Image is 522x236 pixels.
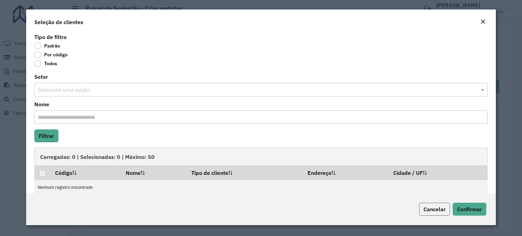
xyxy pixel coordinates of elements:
button: Confirmar [453,203,486,216]
em: Fechar [480,19,486,24]
th: Tipo de cliente [187,165,303,180]
label: Por código [34,51,68,58]
label: Nome [34,100,49,108]
div: Carregadas: 0 | Selecionadas: 0 | Máximo: 50 [34,148,488,165]
th: Nome [121,165,187,180]
th: Endereço [303,165,388,180]
button: Filtrar [34,129,58,142]
th: Código [50,165,121,180]
span: Cancelar [423,206,446,213]
td: Nenhum registro encontrado [34,180,488,195]
th: Cidade / UF [388,165,487,180]
label: Tipo de filtro [34,33,67,41]
span: Confirmar [457,206,482,213]
label: Todos [34,60,57,67]
label: Padrão [34,42,60,49]
button: Cancelar [419,203,450,216]
label: Setor [34,73,48,81]
button: Close [478,18,488,26]
h4: Seleção de clientes [34,18,83,26]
